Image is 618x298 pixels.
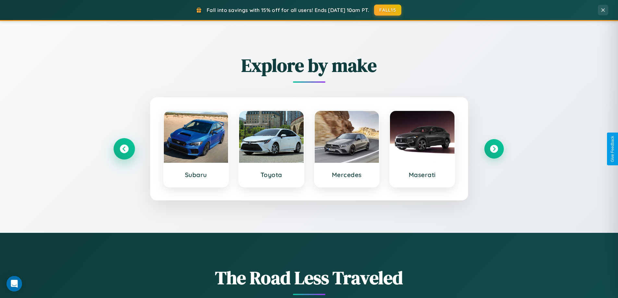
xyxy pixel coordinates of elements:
[321,171,373,179] h3: Mercedes
[246,171,297,179] h3: Toyota
[6,276,22,292] div: Open Intercom Messenger
[396,171,448,179] h3: Maserati
[115,265,504,290] h1: The Road Less Traveled
[207,7,369,13] span: Fall into savings with 15% off for all users! Ends [DATE] 10am PT.
[374,5,401,16] button: FALL15
[610,136,615,162] div: Give Feedback
[170,171,222,179] h3: Subaru
[115,53,504,78] h2: Explore by make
